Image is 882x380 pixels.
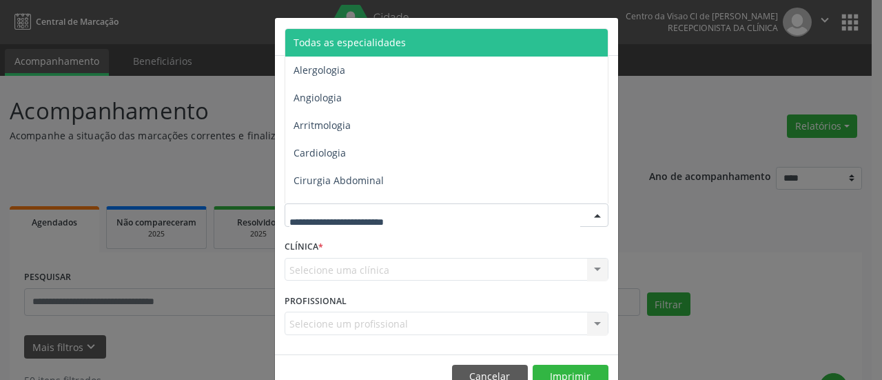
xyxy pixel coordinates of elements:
span: Cardiologia [294,146,346,159]
button: Close [591,18,618,52]
label: PROFISSIONAL [285,290,347,312]
label: CLÍNICA [285,237,323,258]
span: Angiologia [294,91,342,104]
span: Arritmologia [294,119,351,132]
span: Alergologia [294,63,345,77]
span: Cirurgia Bariatrica [294,201,378,214]
span: Cirurgia Abdominal [294,174,384,187]
span: Todas as especialidades [294,36,406,49]
h5: Relatório de agendamentos [285,28,442,46]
